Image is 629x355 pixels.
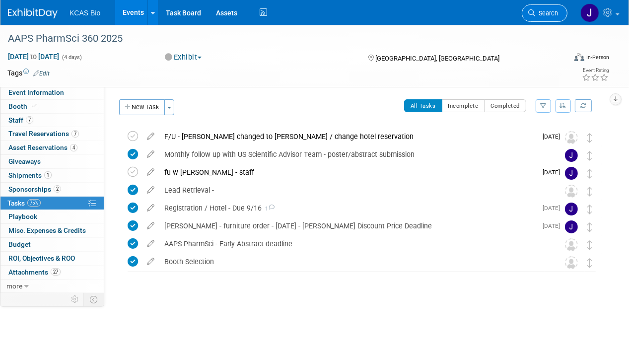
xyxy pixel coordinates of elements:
a: Asset Reservations4 [0,141,104,154]
td: Personalize Event Tab Strip [67,293,84,306]
img: Unassigned [565,256,578,269]
span: Sponsorships [8,185,61,193]
a: Search [522,4,567,22]
img: Unassigned [565,185,578,198]
a: Playbook [0,210,104,223]
a: edit [142,186,159,195]
img: Jocelyn King [565,149,578,162]
div: Event Rating [582,68,609,73]
a: edit [142,239,159,248]
img: Jocelyn King [565,167,578,180]
i: Move task [587,187,592,196]
a: Misc. Expenses & Credits [0,224,104,237]
i: Move task [587,258,592,268]
span: [DATE] [543,222,565,229]
span: [DATE] [DATE] [7,52,60,61]
a: edit [142,168,159,177]
img: Unassigned [565,131,578,144]
span: Search [535,9,558,17]
button: Exhibit [162,52,206,63]
i: Move task [587,151,592,160]
div: Monthly follow up with US Scientific Advisor Team - poster/abstract submission [159,146,545,163]
div: Booth Selection [159,253,545,270]
span: KCAS Bio [70,9,100,17]
a: Sponsorships2 [0,183,104,196]
span: 75% [27,199,41,207]
div: In-Person [586,54,609,61]
span: 7 [26,116,33,124]
span: ROI, Objectives & ROO [8,254,75,262]
td: Tags [7,68,50,78]
a: Budget [0,238,104,251]
span: Event Information [8,88,64,96]
div: Lead Retrieval - [159,182,545,199]
span: Tasks [7,199,41,207]
span: (4 days) [61,54,82,61]
span: 2 [54,185,61,193]
img: Jocelyn King [580,3,599,22]
a: Giveaways [0,155,104,168]
a: Tasks75% [0,197,104,210]
i: Move task [587,222,592,232]
a: ROI, Objectives & ROO [0,252,104,265]
img: Jocelyn King [565,203,578,215]
span: Travel Reservations [8,130,79,138]
img: Unassigned [565,238,578,251]
img: Format-Inperson.png [574,53,584,61]
button: Completed [485,99,527,112]
a: Refresh [575,99,592,112]
i: Booth reservation complete [32,103,37,109]
a: Staff7 [0,114,104,127]
i: Move task [587,133,592,142]
i: Move task [587,169,592,178]
span: to [29,53,38,61]
a: edit [142,150,159,159]
span: Giveaways [8,157,41,165]
a: edit [142,257,159,266]
span: Playbook [8,213,37,220]
div: AAPS PharmSci - Early Abstract deadline [159,235,545,252]
button: All Tasks [404,99,442,112]
span: Asset Reservations [8,143,77,151]
i: Move task [587,240,592,250]
span: 1 [262,206,275,212]
span: 4 [70,144,77,151]
button: Incomplete [442,99,485,112]
a: edit [142,221,159,230]
span: 27 [51,268,61,276]
span: Booth [8,102,39,110]
span: Misc. Expenses & Credits [8,226,86,234]
a: Event Information [0,86,104,99]
span: [DATE] [543,133,565,140]
span: Staff [8,116,33,124]
span: 7 [71,130,79,138]
a: Edit [33,70,50,77]
span: Attachments [8,268,61,276]
div: AAPS PharmSci 360 2025 [4,30,558,48]
span: Budget [8,240,31,248]
td: Toggle Event Tabs [84,293,104,306]
span: Shipments [8,171,52,179]
span: [DATE] [543,169,565,176]
span: [DATE] [543,205,565,212]
a: Booth [0,100,104,113]
img: ExhibitDay [8,8,58,18]
img: Jocelyn King [565,220,578,233]
div: [PERSON_NAME] - furniture order - [DATE] - [PERSON_NAME] Discount Price Deadline [159,217,537,234]
div: F/U - [PERSON_NAME] changed to [PERSON_NAME] / change hotel reservation [159,128,537,145]
a: edit [142,204,159,213]
div: Event Format [521,52,609,67]
i: Move task [587,205,592,214]
a: more [0,280,104,293]
div: fu w [PERSON_NAME] - staff [159,164,537,181]
div: Registration / Hotel - Due 9/16 [159,200,537,216]
a: Attachments27 [0,266,104,279]
a: edit [142,132,159,141]
span: [GEOGRAPHIC_DATA], [GEOGRAPHIC_DATA] [376,55,500,62]
span: more [6,282,22,290]
button: New Task [119,99,165,115]
a: Travel Reservations7 [0,127,104,141]
span: 1 [44,171,52,179]
a: Shipments1 [0,169,104,182]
